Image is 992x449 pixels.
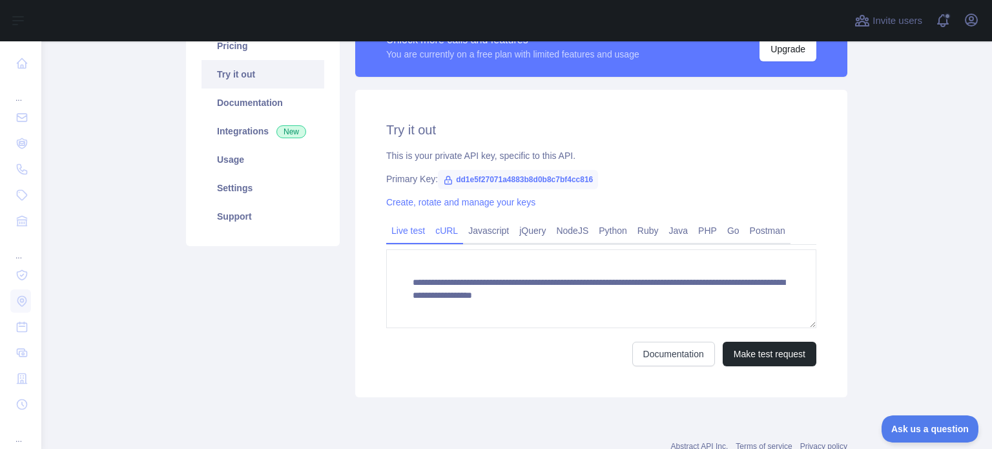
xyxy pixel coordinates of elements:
[201,145,324,174] a: Usage
[438,170,598,189] span: dd1e5f27071a4883b8d0b8c7bf4cc816
[386,220,430,241] a: Live test
[852,10,925,31] button: Invite users
[873,14,922,28] span: Invite users
[386,197,535,207] a: Create, rotate and manage your keys
[276,125,306,138] span: New
[10,235,31,261] div: ...
[201,202,324,231] a: Support
[723,342,816,366] button: Make test request
[430,220,463,241] a: cURL
[10,78,31,103] div: ...
[386,172,816,185] div: Primary Key:
[201,174,324,202] a: Settings
[201,117,324,145] a: Integrations New
[386,48,639,61] div: You are currently on a free plan with limited features and usage
[514,220,551,241] a: jQuery
[463,220,514,241] a: Javascript
[759,37,816,61] button: Upgrade
[632,220,664,241] a: Ruby
[693,220,722,241] a: PHP
[745,220,790,241] a: Postman
[10,419,31,444] div: ...
[551,220,594,241] a: NodeJS
[632,342,715,366] a: Documentation
[201,89,324,117] a: Documentation
[722,220,745,241] a: Go
[664,220,694,241] a: Java
[201,32,324,60] a: Pricing
[201,60,324,89] a: Try it out
[882,415,979,443] iframe: Toggle Customer Support
[386,121,816,139] h2: Try it out
[386,149,816,162] div: This is your private API key, specific to this API.
[594,220,632,241] a: Python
